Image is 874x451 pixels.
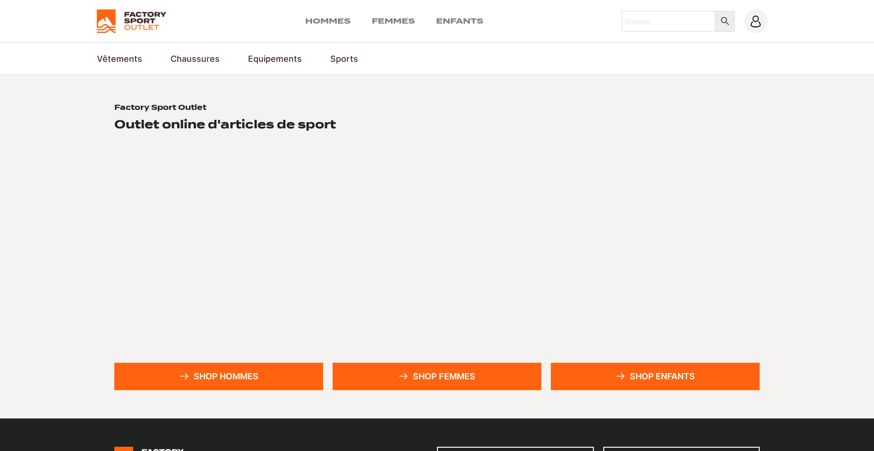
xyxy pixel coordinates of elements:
[333,363,541,390] a: Shop femmes
[114,103,206,113] h1: Factory Sport Outlet
[114,363,323,390] a: Shop hommes
[330,52,358,65] a: Sports
[305,16,351,27] a: Hommes
[248,52,302,65] a: Equipements
[114,117,336,132] h2: Outlet online d'articles de sport
[171,52,220,65] a: Chaussures
[372,16,415,27] a: Femmes
[551,363,760,390] a: Shop enfants
[97,9,166,33] img: Factory Sport Outlet
[436,16,483,27] a: Enfants
[97,52,142,65] a: Vêtements
[622,11,715,32] input: Chercher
